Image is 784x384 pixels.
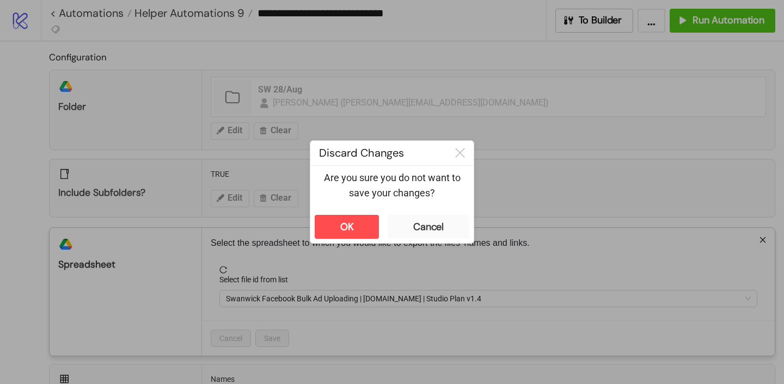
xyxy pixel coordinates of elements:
[319,170,465,201] p: Are you sure you do not want to save your changes?
[413,221,444,233] div: Cancel
[315,215,379,239] button: OK
[340,221,354,233] div: OK
[310,141,446,165] div: Discard Changes
[388,215,469,239] button: Cancel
